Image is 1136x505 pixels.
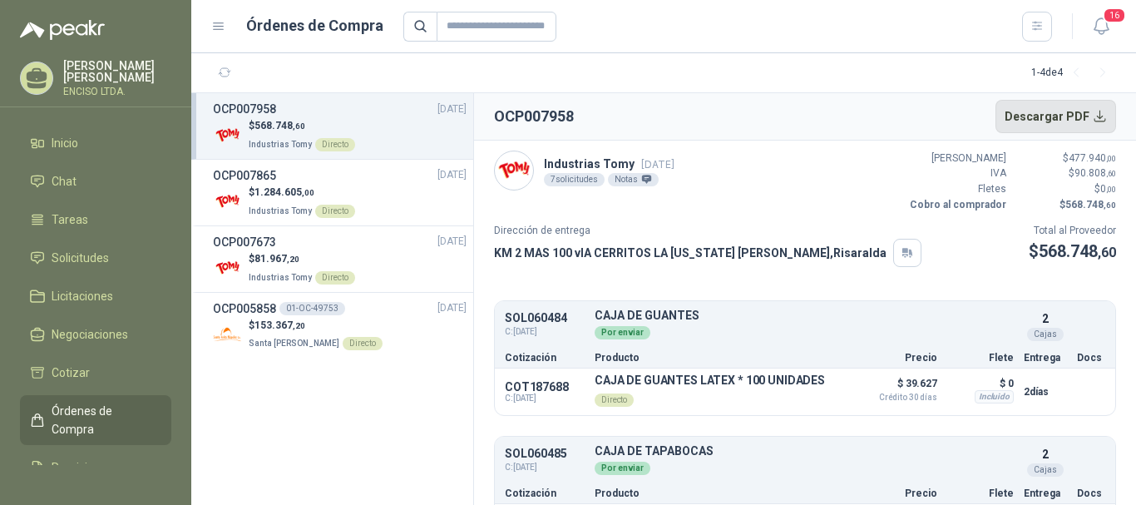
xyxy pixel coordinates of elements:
[213,300,276,318] h3: OCP005858
[254,319,305,331] span: 153.367
[947,374,1014,394] p: $ 0
[1077,353,1105,363] p: Docs
[52,287,113,305] span: Licitaciones
[254,186,314,198] span: 1.284.605
[279,302,345,315] div: 01-OC-49753
[1016,151,1116,166] p: $
[52,458,113,477] span: Remisiones
[20,280,171,312] a: Licitaciones
[595,326,650,339] div: Por enviar
[213,300,467,352] a: OCP00585801-OC-49753[DATE] Company Logo$153.367,20Santa [PERSON_NAME]Directo
[1074,167,1116,179] span: 90.808
[437,101,467,117] span: [DATE]
[20,127,171,159] a: Inicio
[254,253,299,265] span: 81.967
[213,121,242,150] img: Company Logo
[975,390,1014,404] div: Incluido
[854,374,937,402] p: $ 39.627
[52,134,78,152] span: Inicio
[315,205,355,218] div: Directo
[947,488,1014,498] p: Flete
[213,187,242,216] img: Company Logo
[249,140,312,149] span: Industrias Tomy
[1077,488,1105,498] p: Docs
[595,374,825,387] p: CAJA DE GUANTES LATEX * 100 UNIDADES
[437,234,467,250] span: [DATE]
[20,20,105,40] img: Logo peakr
[213,254,242,283] img: Company Logo
[1027,463,1064,477] div: Cajas
[995,100,1117,133] button: Descargar PDF
[1024,382,1067,402] p: 2 días
[302,188,314,197] span: ,00
[495,151,533,190] img: Company Logo
[249,273,312,282] span: Industrias Tomy
[20,242,171,274] a: Solicitudes
[52,210,88,229] span: Tareas
[52,364,90,382] span: Cotizar
[1016,166,1116,181] p: $
[1106,185,1116,194] span: ,00
[63,60,171,83] p: [PERSON_NAME] [PERSON_NAME]
[1106,169,1116,178] span: ,60
[1024,488,1067,498] p: Entrega
[1042,309,1049,328] p: 2
[52,402,156,438] span: Órdenes de Compra
[1106,154,1116,163] span: ,00
[437,167,467,183] span: [DATE]
[595,445,1014,458] p: CAJA DE TAPABOCAS
[1104,201,1116,210] span: ,60
[1069,152,1116,164] span: 477.940
[505,488,585,498] p: Cotización
[641,158,674,171] span: [DATE]
[1027,328,1064,341] div: Cajas
[213,166,276,185] h3: OCP007865
[287,255,299,264] span: ,20
[213,166,467,219] a: OCP007865[DATE] Company Logo$1.284.605,00Industrias TomyDirecto
[20,319,171,350] a: Negociaciones
[544,155,674,173] p: Industrias Tomy
[505,394,585,404] span: C: [DATE]
[544,173,605,186] div: 7 solicitudes
[1029,223,1116,239] p: Total al Proveedor
[293,321,305,330] span: ,20
[315,271,355,285] div: Directo
[1016,197,1116,213] p: $
[906,166,1006,181] p: IVA
[249,339,339,348] span: Santa [PERSON_NAME]
[906,197,1006,213] p: Cobro al comprador
[63,87,171,97] p: ENCISO LTDA.
[254,120,305,131] span: 568.748
[20,395,171,445] a: Órdenes de Compra
[505,461,585,474] span: C: [DATE]
[947,353,1014,363] p: Flete
[505,325,585,339] span: C: [DATE]
[1016,181,1116,197] p: $
[20,204,171,235] a: Tareas
[249,206,312,215] span: Industrias Tomy
[1024,353,1067,363] p: Entrega
[213,319,242,349] img: Company Logo
[213,233,467,285] a: OCP007673[DATE] Company Logo$81.967,20Industrias TomyDirecto
[505,312,585,324] p: SOL060484
[906,181,1006,197] p: Fletes
[52,325,128,344] span: Negociaciones
[1098,245,1116,260] span: ,60
[595,309,1014,322] p: CAJA DE GUANTES
[213,100,276,118] h3: OCP007958
[437,300,467,316] span: [DATE]
[1103,7,1126,23] span: 16
[854,488,937,498] p: Precio
[494,223,921,239] p: Dirección de entrega
[1086,12,1116,42] button: 16
[1065,199,1116,210] span: 568.748
[1039,241,1116,261] span: 568.748
[20,357,171,389] a: Cotizar
[249,118,355,134] p: $
[1031,60,1116,87] div: 1 - 4 de 4
[246,14,383,37] h1: Órdenes de Compra
[505,380,585,394] p: COT187688
[315,138,355,151] div: Directo
[494,105,574,128] h2: OCP007958
[1042,445,1049,463] p: 2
